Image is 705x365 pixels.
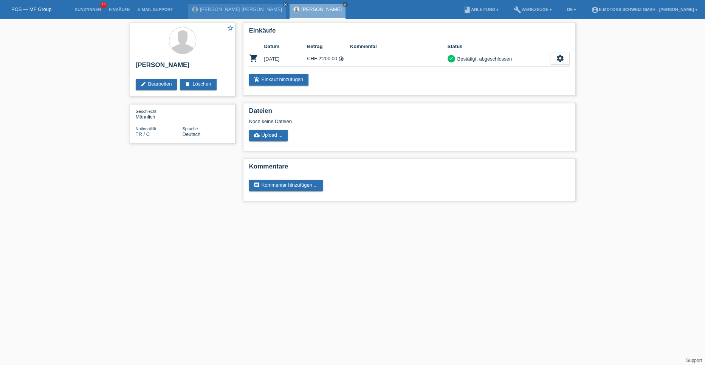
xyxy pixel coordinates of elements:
i: comment [254,182,260,188]
a: star_border [227,25,234,33]
a: [PERSON_NAME] [PERSON_NAME] [200,6,282,12]
a: Kund*innen [71,7,105,12]
h2: [PERSON_NAME] [136,61,229,73]
a: account_circleE-Motors Schweiz GmbH - [PERSON_NAME] ▾ [587,7,701,12]
i: cloud_upload [254,132,260,138]
a: add_shopping_cartEinkauf hinzufügen [249,74,309,86]
td: CHF 2'200.00 [307,51,350,67]
div: Bestätigt, abgeschlossen [455,55,512,63]
h2: Kommentare [249,163,570,174]
a: POS — MF Group [11,6,51,12]
a: buildWerkzeuge ▾ [510,7,556,12]
i: close [284,3,287,6]
a: Support [686,358,702,363]
i: 24 Raten [338,56,344,62]
div: Noch keine Dateien [249,119,480,124]
a: DE ▾ [563,7,580,12]
a: cloud_uploadUpload ... [249,130,288,141]
a: commentKommentar hinzufügen ... [249,180,323,191]
a: close [283,2,288,7]
a: bookAnleitung ▾ [460,7,502,12]
th: Datum [264,42,307,51]
span: Nationalität [136,126,156,131]
i: delete [184,81,191,87]
i: book [463,6,471,14]
i: edit [140,81,146,87]
span: Türkei / C / 04.09.1988 [136,131,150,137]
i: POSP00026488 [249,54,258,63]
th: Status [448,42,551,51]
span: Geschlecht [136,109,156,114]
i: build [514,6,521,14]
h2: Dateien [249,107,570,119]
i: check [449,56,454,61]
span: 42 [100,2,107,8]
div: Männlich [136,108,183,120]
a: editBearbeiten [136,79,177,90]
a: close [342,2,348,7]
th: Betrag [307,42,350,51]
span: Deutsch [183,131,201,137]
a: deleteLöschen [180,79,216,90]
span: Sprache [183,126,198,131]
th: Kommentar [350,42,448,51]
h2: Einkäufe [249,27,570,38]
a: [PERSON_NAME] [301,6,342,12]
i: add_shopping_cart [254,76,260,83]
a: Einkäufe [105,7,133,12]
a: E-Mail Support [134,7,177,12]
td: [DATE] [264,51,307,67]
i: settings [556,54,564,62]
i: account_circle [591,6,599,14]
i: close [343,3,347,6]
i: star_border [227,25,234,31]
